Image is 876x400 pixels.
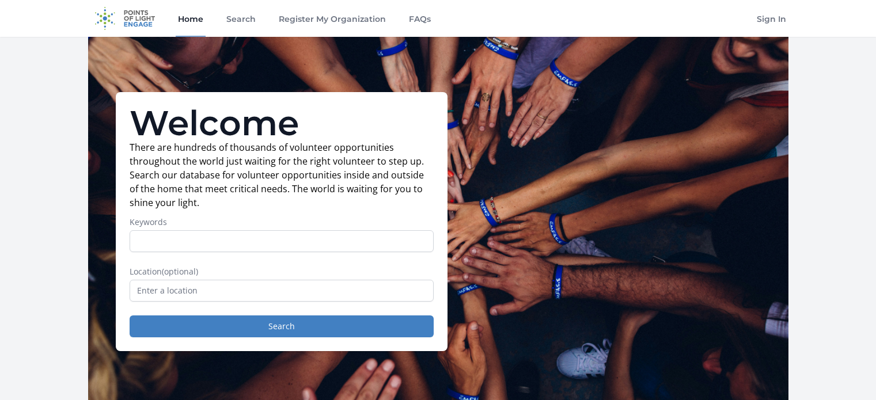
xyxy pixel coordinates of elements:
[162,266,198,277] span: (optional)
[130,280,434,302] input: Enter a location
[130,266,434,277] label: Location
[130,140,434,209] p: There are hundreds of thousands of volunteer opportunities throughout the world just waiting for ...
[130,216,434,228] label: Keywords
[130,315,434,337] button: Search
[130,106,434,140] h1: Welcome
